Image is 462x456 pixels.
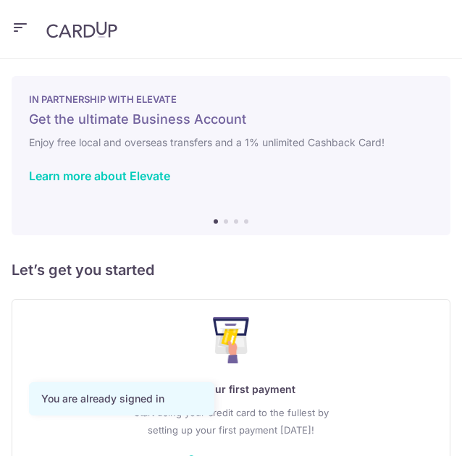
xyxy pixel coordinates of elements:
a: Learn more about Elevate [29,169,170,183]
h5: Let’s get you started [12,258,450,282]
p: Start using your credit card to the fullest by setting up your first payment [DATE]! [30,404,432,439]
h6: Enjoy free local and overseas transfers and a 1% unlimited Cashback Card! [29,134,433,151]
h5: Get the ultimate Business Account [29,111,433,128]
img: Make Payment [213,317,250,363]
p: IN PARTNERSHIP WITH ELEVATE [29,93,433,105]
p: Create your first payment [30,381,432,398]
img: CardUp [46,21,117,38]
div: You are already signed in [41,392,202,406]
